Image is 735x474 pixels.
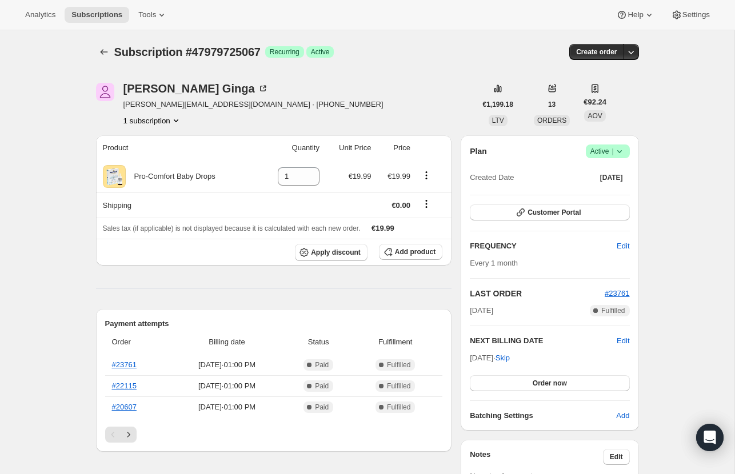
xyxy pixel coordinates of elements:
div: Open Intercom Messenger [696,424,724,451]
button: Edit [610,237,636,255]
span: Subscription #47979725067 [114,46,261,58]
span: AOV [588,112,602,120]
span: €19.99 [349,172,372,180]
button: Shipping actions [417,198,436,210]
span: Fulfilled [387,360,410,369]
button: Next [121,427,137,443]
a: #20607 [112,403,137,411]
span: Paid [315,381,329,391]
button: Subscriptions [96,44,112,60]
button: Subscriptions [65,7,129,23]
button: Product actions [417,169,436,182]
button: Order now [470,375,629,391]
span: Fulfilled [387,381,410,391]
span: Active [311,47,330,57]
a: #22115 [112,381,137,390]
h2: NEXT BILLING DATE [470,335,617,347]
span: €19.99 [372,224,394,232]
span: Paid [315,360,329,369]
span: €19.99 [388,172,410,180]
button: Analytics [18,7,62,23]
span: LTV [492,117,504,124]
span: Fulfilled [601,306,625,315]
span: Help [628,10,643,19]
img: product img [103,165,126,188]
th: Product [96,135,259,160]
button: Product actions [123,115,182,126]
span: Tools [138,10,156,19]
span: €0.00 [392,201,410,210]
span: Created Date [470,172,514,183]
span: [PERSON_NAME][EMAIL_ADDRESS][DOMAIN_NAME] · [PHONE_NUMBER] [123,99,384,110]
span: Status [289,336,348,348]
span: Apply discount [311,248,361,257]
button: Skip [489,349,517,367]
th: Quantity [258,135,322,160]
button: 13 [541,97,562,113]
span: | [612,147,613,156]
button: Help [609,7,661,23]
h2: Payment attempts [105,318,443,330]
button: Tools [131,7,174,23]
span: Recurring [270,47,299,57]
span: €92.24 [584,97,606,108]
span: Adrianna Ginga [96,83,114,101]
h2: LAST ORDER [470,288,605,299]
div: Pro-Comfort Baby Drops [126,171,215,182]
button: €1,199.18 [476,97,520,113]
button: [DATE] [593,170,630,186]
button: Add product [379,244,442,260]
span: Skip [496,352,510,364]
button: #23761 [605,288,629,299]
th: Price [374,135,414,160]
span: Edit [610,452,623,461]
button: Customer Portal [470,204,629,220]
span: ORDERS [537,117,566,124]
button: Edit [603,449,630,465]
span: Customer Portal [528,208,581,217]
span: Sales tax (if applicable) is not displayed because it is calculated with each new order. [103,224,361,232]
span: [DATE] · [470,354,510,362]
span: [DATE] · 01:00 PM [172,401,282,413]
button: Add [609,407,636,425]
th: Unit Price [323,135,374,160]
button: Settings [664,7,717,23]
a: #23761 [112,360,137,369]
span: Every 1 month [470,259,518,267]
h6: Batching Settings [470,410,616,421]
span: [DATE] [470,305,493,316]
span: Add [616,410,629,421]
span: €1,199.18 [483,100,513,109]
span: [DATE] [600,173,623,182]
span: Billing date [172,336,282,348]
th: Shipping [96,192,259,218]
a: #23761 [605,289,629,298]
span: Paid [315,403,329,412]
button: Apply discount [295,244,367,261]
span: Fulfilled [387,403,410,412]
button: Edit [617,335,629,347]
span: Add product [395,247,436,256]
span: [DATE] · 01:00 PM [172,359,282,371]
nav: Pagination [105,427,443,443]
h2: Plan [470,146,487,157]
span: Order now [533,379,567,388]
h3: Notes [470,449,603,465]
div: [PERSON_NAME] Ginga [123,83,269,94]
th: Order [105,330,169,355]
span: Edit [617,240,629,252]
span: Subscriptions [71,10,122,19]
span: Fulfillment [355,336,436,348]
span: Settings [682,10,710,19]
button: Create order [569,44,624,60]
span: Create order [576,47,617,57]
span: [DATE] · 01:00 PM [172,380,282,392]
span: Analytics [25,10,55,19]
span: 13 [548,100,556,109]
span: Active [590,146,625,157]
h2: FREQUENCY [470,240,617,252]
